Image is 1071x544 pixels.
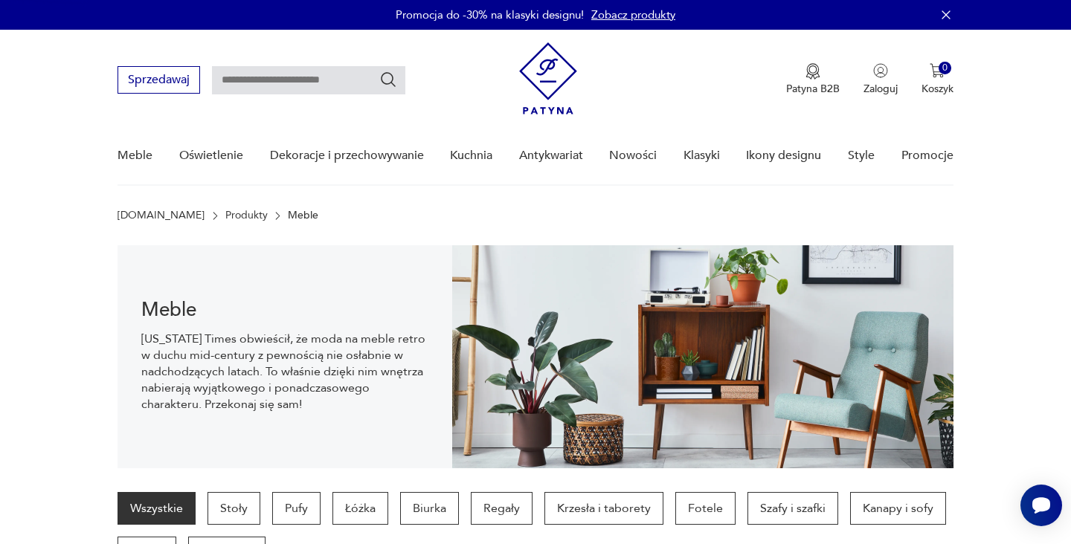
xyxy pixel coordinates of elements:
div: 0 [939,62,951,74]
a: Nowości [609,127,657,184]
a: Fotele [675,492,736,525]
a: Wszystkie [118,492,196,525]
a: Łóżka [332,492,388,525]
a: Ikony designu [746,127,821,184]
a: Klasyki [684,127,720,184]
img: Ikonka użytkownika [873,63,888,78]
img: Ikona medalu [805,63,820,80]
h1: Meble [141,301,428,319]
iframe: Smartsupp widget button [1020,485,1062,526]
a: Regały [471,492,533,525]
button: Sprzedawaj [118,66,200,94]
a: Krzesła i taborety [544,492,663,525]
button: 0Koszyk [922,63,953,96]
a: Zobacz produkty [591,7,675,22]
button: Patyna B2B [786,63,840,96]
a: Biurka [400,492,459,525]
a: Ikona medaluPatyna B2B [786,63,840,96]
a: Kuchnia [450,127,492,184]
a: Oświetlenie [179,127,243,184]
a: Sprzedawaj [118,76,200,86]
p: Zaloguj [863,82,898,96]
a: Style [848,127,875,184]
a: Promocje [901,127,953,184]
a: Produkty [225,210,268,221]
a: [DOMAIN_NAME] [118,210,205,221]
p: Promocja do -30% na klasyki designu! [396,7,584,22]
a: Meble [118,127,152,184]
p: Meble [288,210,318,221]
p: Koszyk [922,82,953,96]
p: Patyna B2B [786,82,840,96]
a: Kanapy i sofy [850,492,946,525]
a: Szafy i szafki [747,492,838,525]
button: Szukaj [379,71,397,88]
a: Stoły [208,492,260,525]
img: Meble [452,245,953,468]
a: Pufy [272,492,321,525]
img: Ikona koszyka [930,63,945,78]
p: [US_STATE] Times obwieścił, że moda na meble retro w duchu mid-century z pewnością nie osłabnie w... [141,331,428,412]
button: Zaloguj [863,63,898,96]
a: Dekoracje i przechowywanie [270,127,424,184]
img: Patyna - sklep z meblami i dekoracjami vintage [519,42,577,114]
a: Antykwariat [519,127,583,184]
